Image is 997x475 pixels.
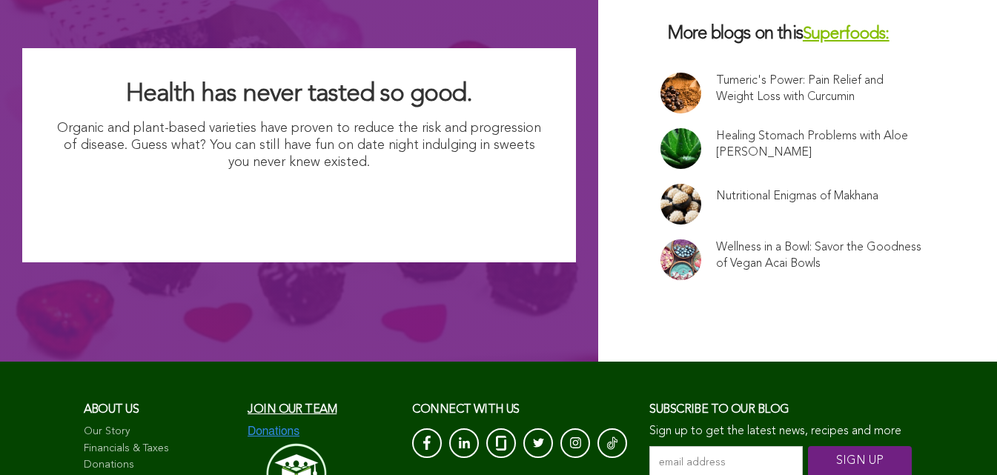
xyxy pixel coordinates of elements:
[412,404,520,416] span: CONNECT with us
[660,23,935,46] h3: More blogs on this
[84,404,139,416] span: About us
[84,425,233,439] a: Our Story
[496,436,506,451] img: glassdoor_White
[84,458,233,473] a: Donations
[84,442,233,456] a: Financials & Taxes
[716,239,922,272] a: Wellness in a Bowl: Savor the Goodness of Vegan Acai Bowls
[803,26,890,43] a: Superfoods:
[52,120,546,172] p: Organic and plant-based varieties have proven to reduce the risk and progression of disease. Gues...
[52,78,546,110] h2: Health has never tasted so good.
[716,73,922,105] a: Tumeric's Power: Pain Relief and Weight Loss with Curcumin
[923,404,997,475] iframe: Chat Widget
[153,179,445,233] img: I Want Organic Shopping For Less
[649,425,913,439] p: Sign up to get the latest news, recipes and more
[649,399,913,421] h3: Subscribe to our blog
[607,436,617,451] img: Tik-Tok-Icon
[716,188,878,205] a: Nutritional Enigmas of Makhana
[716,128,922,161] a: Healing Stomach Problems with Aloe [PERSON_NAME]
[248,404,337,416] a: Join our team
[248,425,299,438] img: Donations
